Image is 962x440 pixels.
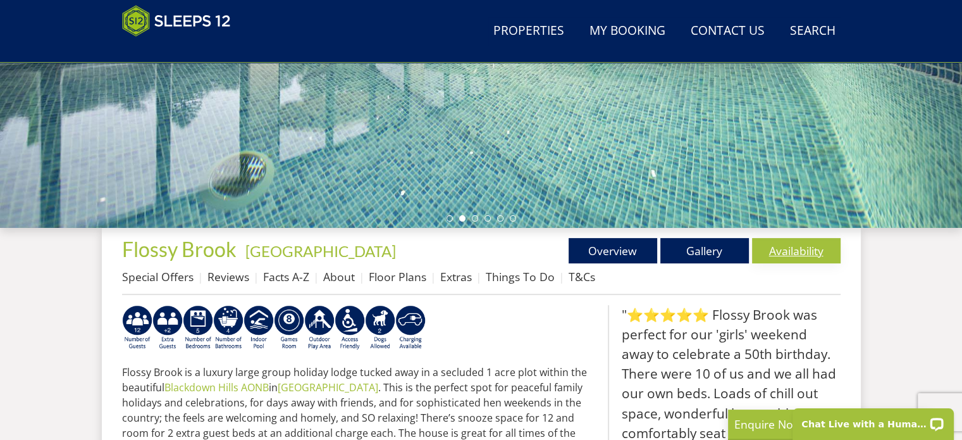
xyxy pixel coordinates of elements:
[213,305,244,351] img: AD_4nXeeKAYjkuG3a2x-X3hFtWJ2Y0qYZCJFBdSEqgvIh7i01VfeXxaPOSZiIn67hladtl6xx588eK4H21RjCP8uLcDwdSe_I...
[240,242,396,260] span: -
[395,305,426,351] img: AD_4nXcnT2OPG21WxYUhsl9q61n1KejP7Pk9ESVM9x9VetD-X_UXXoxAKaMRZGYNcSGiAsmGyKm0QlThER1osyFXNLmuYOVBV...
[183,305,213,351] img: AD_4nXdbpp640i7IVFfqLTtqWv0Ghs4xmNECk-ef49VdV_vDwaVrQ5kQ5qbfts81iob6kJkelLjJ-SykKD7z1RllkDxiBG08n...
[304,305,335,351] img: AD_4nXfjdDqPkGBf7Vpi6H87bmAUe5GYCbodrAbU4sf37YN55BCjSXGx5ZgBV7Vb9EJZsXiNVuyAiuJUB3WVt-w9eJ0vaBcHg...
[752,238,841,263] a: Availability
[486,269,555,284] a: Things To Do
[278,380,378,394] a: [GEOGRAPHIC_DATA]
[686,17,770,46] a: Contact Us
[122,269,194,284] a: Special Offers
[274,305,304,351] img: AD_4nXdrZMsjcYNLGsKuA84hRzvIbesVCpXJ0qqnwZoX5ch9Zjv73tWe4fnFRs2gJ9dSiUubhZXckSJX_mqrZBmYExREIfryF...
[263,269,309,284] a: Facts A-Z
[569,269,595,284] a: T&Cs
[440,269,472,284] a: Extras
[335,305,365,351] img: AD_4nXe3VD57-M2p5iq4fHgs6WJFzKj8B0b3RcPFe5LKK9rgeZlFmFoaMJPsJOOJzc7Q6RMFEqsjIZ5qfEJu1txG3QLmI_2ZW...
[660,238,749,263] a: Gallery
[784,400,962,440] iframe: LiveChat chat widget
[734,416,924,432] p: Enquire Now
[244,305,274,351] img: AD_4nXei2dp4L7_L8OvME76Xy1PUX32_NMHbHVSts-g-ZAVb8bILrMcUKZI2vRNdEqfWP017x6NFeUMZMqnp0JYknAB97-jDN...
[122,237,240,261] a: Flossy Brook
[569,238,657,263] a: Overview
[207,269,249,284] a: Reviews
[122,305,152,351] img: AD_4nXeyNBIiEViFqGkFxeZn-WxmRvSobfXIejYCAwY7p4slR9Pvv7uWB8BWWl9Rip2DDgSCjKzq0W1yXMRj2G_chnVa9wg_L...
[152,305,183,351] img: AD_4nXeP6WuvG491uY6i5ZIMhzz1N248Ei-RkDHdxvvjTdyF2JXhbvvI0BrTCyeHgyWBEg8oAgd1TvFQIsSlzYPCTB7K21VoI...
[245,242,396,260] a: [GEOGRAPHIC_DATA]
[584,17,670,46] a: My Booking
[365,305,395,351] img: AD_4nXe7_8LrJK20fD9VNWAdfykBvHkWcczWBt5QOadXbvIwJqtaRaRf-iI0SeDpMmH1MdC9T1Vy22FMXzzjMAvSuTB5cJ7z5...
[122,5,231,37] img: Sleeps 12
[785,17,841,46] a: Search
[323,269,355,284] a: About
[122,237,237,261] span: Flossy Brook
[164,380,269,394] a: Blackdown Hills AONB
[369,269,426,284] a: Floor Plans
[116,44,249,55] iframe: Customer reviews powered by Trustpilot
[488,17,569,46] a: Properties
